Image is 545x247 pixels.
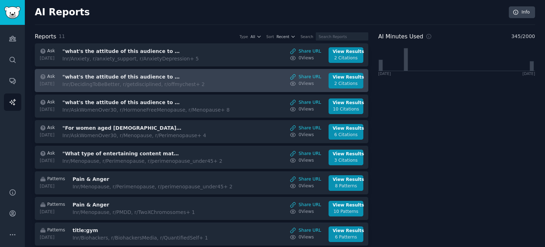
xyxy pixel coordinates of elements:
[62,157,222,165] div: In r/Menopause, r/Perimenopause, r/perimenopause_under45 + 2
[290,125,321,131] a: Share URL
[4,6,21,19] img: GummySearch logo
[290,151,321,157] a: Share URL
[333,202,359,209] div: View Results
[329,226,363,242] a: View Results6 Patterns
[35,146,368,169] a: Ask[DATE]"What type of entertaining content mature women llike? What defferenciate content, voice...
[276,34,296,39] button: Recent
[290,176,321,183] a: Share URL
[290,55,321,61] a: 0Views
[333,106,359,113] div: 10 Citations
[35,120,368,143] a: Ask[DATE]"For women aged [DEMOGRAPHIC_DATA] and above: What kind of content do you actually enjoy...
[72,176,192,183] h3: Pain & Anger
[62,73,182,81] h3: "what's the attitude of this audience to AI technology in general and to AI-companion chats in pa...
[40,55,55,62] div: [DATE]
[72,183,232,190] div: In r/Menopause, r/Perimenopause, r/perimenopause_under45 + 2
[290,74,321,80] a: Share URL
[62,124,182,132] h3: "For women aged [DEMOGRAPHIC_DATA] and above: What kind of content do you actually enjoy and feel...
[290,183,321,189] a: 0Views
[290,106,321,113] a: 0Views
[333,125,359,132] div: View Results
[40,158,55,164] div: [DATE]
[333,55,359,61] div: 2 Citations
[35,69,368,92] a: Ask[DATE]"what's the attitude of this audience to AI technology in general and to AI-companion ch...
[378,71,391,76] div: [DATE]
[40,183,65,190] div: [DATE]
[316,32,368,41] input: Search Reports
[72,227,192,234] h3: title:gym
[333,234,359,241] div: 6 Patterns
[333,183,359,189] div: 8 Patterns
[72,234,208,242] div: In r/Biohackers, r/BiohackersMedia, r/QuantifiedSelf + 1
[329,175,363,191] a: View Results8 Patterns
[35,197,368,220] a: Patterns[DATE]Pain & AngerInr/Menopause, r/PMDD, r/TwoXChromosomes+ 1Share URL0ViewsView Results1...
[333,100,359,106] div: View Results
[47,48,55,54] span: Ask
[40,209,65,215] div: [DATE]
[290,48,321,55] a: Share URL
[333,132,359,138] div: 6 Citations
[266,34,274,39] div: Sort
[35,7,90,18] h2: AI Reports
[290,234,321,241] a: 0Views
[378,32,423,41] h2: AI Minutes Used
[251,34,255,39] span: All
[290,81,321,87] a: 0Views
[62,132,206,139] div: In r/AskWomenOver30, r/Menopause, r/Perimenopause + 4
[290,100,321,106] a: Share URL
[40,235,65,241] div: [DATE]
[40,81,55,87] div: [DATE]
[329,201,363,216] a: View Results10 Patterns
[40,107,55,113] div: [DATE]
[290,202,321,208] a: Share URL
[511,33,535,40] span: 345 / 2000
[290,132,321,138] a: 0Views
[35,32,56,41] h2: Reports
[62,106,230,114] div: In r/AskWomenOver30, r/HormoneFreeMenopause, r/Menopause + 8
[333,49,359,55] div: View Results
[47,99,55,106] span: Ask
[62,55,199,63] div: In r/Anxiety, r/anxiety_support, r/AnxietyDepression + 5
[290,227,321,234] a: Share URL
[47,176,65,182] span: Patterns
[240,34,248,39] div: Type
[47,202,65,208] span: Patterns
[251,34,262,39] button: All
[329,150,363,165] a: View Results3 Citations
[290,157,321,164] a: 0Views
[333,177,359,183] div: View Results
[72,209,195,216] div: In r/Menopause, r/PMDD, r/TwoXChromosomes + 1
[276,34,289,39] span: Recent
[40,132,55,139] div: [DATE]
[35,43,368,66] a: Ask[DATE]"what's the attitude of this audience to AI technology in general and to AI-companion ch...
[62,81,205,88] div: In r/DecidingToBeBetter, r/getdisciplined, r/offmychest + 2
[333,74,359,81] div: View Results
[329,124,363,140] a: View Results6 Citations
[329,98,363,114] a: View Results10 Citations
[47,227,65,233] span: Patterns
[522,71,535,76] div: [DATE]
[35,95,368,118] a: Ask[DATE]"what's the attitude of this audience to AI and AI companions? What are the fears and ne...
[35,171,368,194] a: Patterns[DATE]Pain & AngerInr/Menopause, r/Perimenopause, r/perimenopause_under45+ 2Share URL0Vie...
[62,48,182,55] h3: "what's the attitude of this audience to AI technology in general and to AI-companion chats in pa...
[333,151,359,157] div: View Results
[333,209,359,215] div: 10 Patterns
[301,34,313,39] div: Search
[333,157,359,164] div: 3 Citations
[72,201,192,209] h3: Pain & Anger
[333,81,359,87] div: 2 Citations
[333,228,359,234] div: View Results
[62,150,182,157] h3: "What type of entertaining content mature women llike? What defferenciate content, voice, ton of ...
[329,47,363,63] a: View Results2 Citations
[290,209,321,215] a: 0Views
[509,6,535,18] a: Info
[329,73,363,88] a: View Results2 Citations
[47,150,55,157] span: Ask
[59,33,65,39] span: 11
[47,125,55,131] span: Ask
[35,222,368,246] a: Patterns[DATE]title:gymInr/Biohackers, r/BiohackersMedia, r/QuantifiedSelf+ 1Share URL0ViewsView ...
[47,74,55,80] span: Ask
[62,99,182,106] h3: "what's the attitude of this audience to AI and AI companions? What are the fears and negative id...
